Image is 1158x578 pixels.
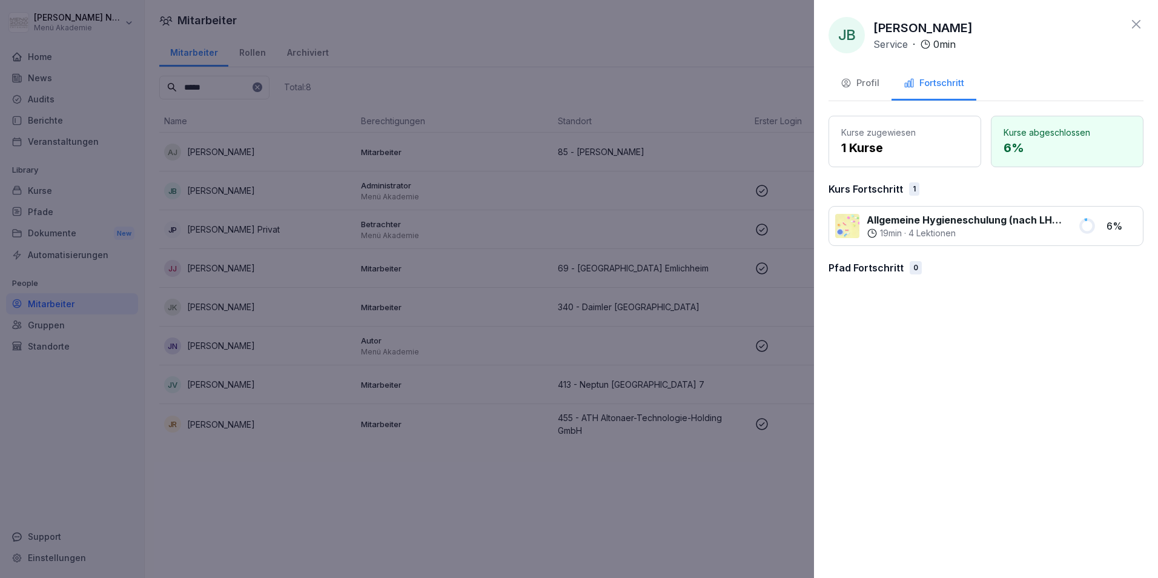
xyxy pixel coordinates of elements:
[904,76,964,90] div: Fortschritt
[892,68,976,101] button: Fortschritt
[873,37,956,51] div: ·
[873,19,973,37] p: [PERSON_NAME]
[909,182,919,196] div: 1
[867,227,1064,239] div: ·
[908,227,956,239] p: 4 Lektionen
[829,182,903,196] p: Kurs Fortschritt
[910,261,922,274] div: 0
[1004,126,1131,139] p: Kurse abgeschlossen
[841,126,968,139] p: Kurse zugewiesen
[841,139,968,157] p: 1 Kurse
[933,37,956,51] p: 0 min
[1107,219,1137,233] p: 6 %
[880,227,902,239] p: 19 min
[829,261,904,275] p: Pfad Fortschritt
[841,76,879,90] div: Profil
[829,68,892,101] button: Profil
[867,213,1064,227] p: Allgemeine Hygieneschulung (nach LHMV §4)
[829,17,865,53] div: JB
[1004,139,1131,157] p: 6 %
[873,37,908,51] p: Service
